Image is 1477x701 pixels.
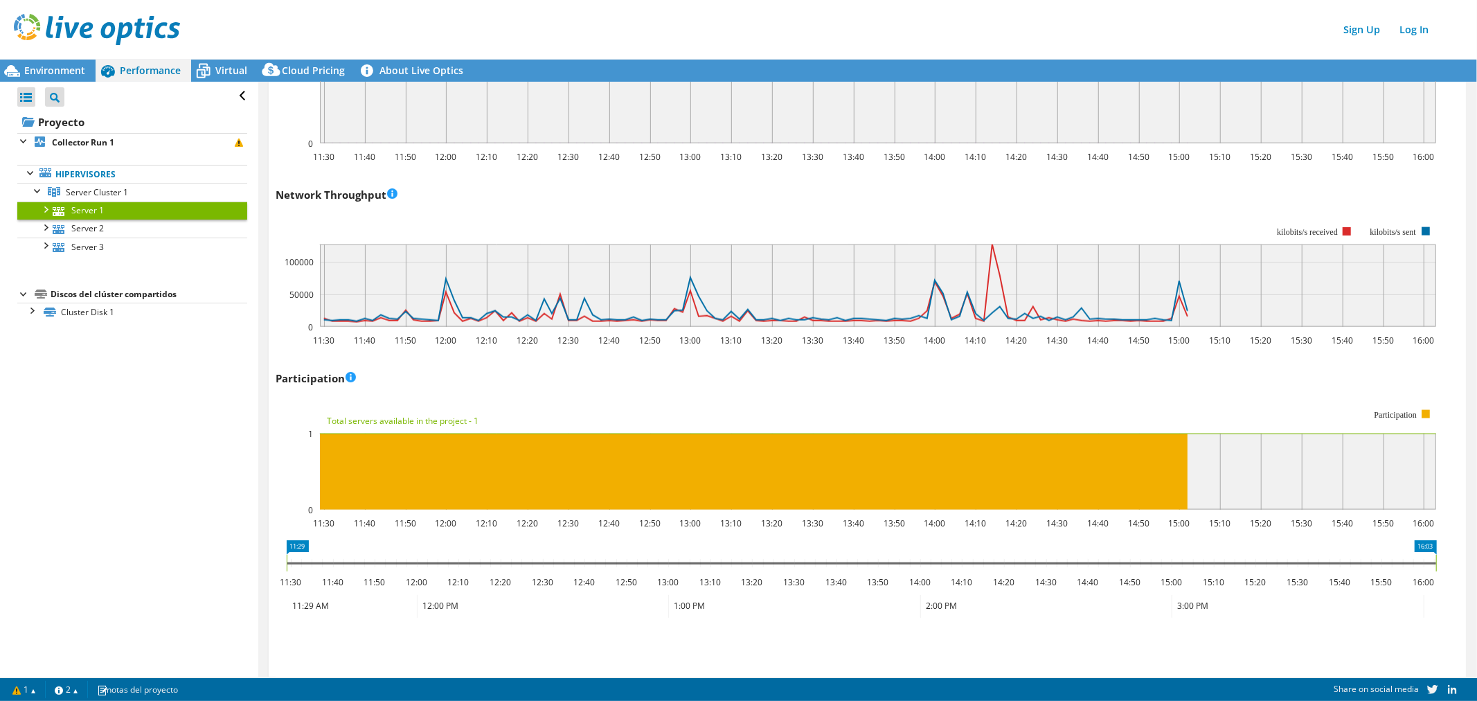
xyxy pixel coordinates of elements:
a: 2 [45,681,88,698]
text: 1 [308,428,313,440]
text: 11:50 [395,517,417,529]
a: Proyecto [17,111,247,133]
text: 12:50 [616,576,638,588]
text: Participation [1375,410,1417,420]
text: kilobits/s received [1278,227,1339,237]
text: 14:50 [1120,576,1141,588]
text: 12:40 [599,335,620,346]
text: 13:40 [826,576,848,588]
text: 15:30 [1291,517,1313,529]
text: Total servers available in the project - 1 [327,415,478,427]
text: 15:30 [1287,576,1309,588]
text: 15:00 [1161,576,1183,588]
a: Server Cluster 1 [17,183,247,201]
a: Sign Up [1336,19,1387,39]
text: 15:10 [1210,151,1231,163]
text: 14:40 [1088,151,1109,163]
text: 13:20 [762,151,783,163]
text: 14:00 [924,517,946,529]
div: Discos del clúster compartidos [51,286,247,303]
text: 13:00 [680,151,701,163]
a: 1 [3,681,46,698]
text: 16:00 [1413,517,1435,529]
text: 13:20 [742,576,763,588]
text: 0 [308,321,313,333]
span: Environment [24,64,85,77]
text: 14:30 [1047,335,1068,346]
span: Cloud Pricing [282,64,345,77]
text: 13:30 [784,576,805,588]
text: 13:30 [803,517,824,529]
text: 15:00 [1169,335,1190,346]
text: 14:00 [910,576,931,588]
text: 11:30 [314,517,335,529]
text: 15:30 [1291,151,1313,163]
text: 12:00 [436,335,457,346]
text: 12:00 [436,151,457,163]
text: 12:20 [517,335,539,346]
text: 16:00 [1413,151,1435,163]
text: 12:30 [532,576,554,588]
a: About Live Optics [355,60,474,82]
text: 13:10 [721,335,742,346]
text: 11:40 [355,517,376,529]
text: 15:00 [1169,151,1190,163]
h3: Network Throughput [276,187,397,202]
text: 15:50 [1371,576,1393,588]
h3: Participation [276,371,356,386]
text: 14:20 [1006,151,1028,163]
text: 14:40 [1088,335,1109,346]
a: Hipervisores [17,165,247,183]
text: 12:40 [574,576,596,588]
text: 0 [308,504,313,516]
text: 12:50 [640,151,661,163]
text: 11:40 [355,335,376,346]
text: 12:20 [517,151,539,163]
text: 12:50 [640,517,661,529]
text: 14:00 [924,335,946,346]
b: Collector Run 1 [52,136,114,148]
text: 15:10 [1203,576,1225,588]
text: kilobits/s sent [1370,227,1417,237]
text: 12:10 [476,335,498,346]
a: Server 1 [17,202,247,220]
text: 15:20 [1251,151,1272,163]
text: 100000 [285,256,314,268]
text: 14:50 [1129,335,1150,346]
text: 14:10 [965,517,987,529]
text: 12:10 [476,517,498,529]
text: 13:50 [868,576,889,588]
text: 15:30 [1291,335,1313,346]
text: 12:20 [517,517,539,529]
text: 15:20 [1245,576,1266,588]
text: 13:40 [843,335,865,346]
text: 12:40 [599,517,620,529]
text: 13:10 [721,151,742,163]
text: 14:20 [1006,517,1028,529]
text: 13:20 [762,517,783,529]
a: notas del proyecto [87,681,188,698]
text: 14:30 [1047,151,1068,163]
text: 11:30 [314,335,335,346]
text: 14:20 [1006,335,1028,346]
text: 13:50 [884,517,906,529]
a: Log In [1393,19,1435,39]
text: 15:10 [1210,517,1231,529]
span: Share on social media [1334,683,1419,695]
text: 13:50 [884,151,906,163]
text: 12:10 [448,576,469,588]
text: 0 [308,138,313,150]
text: 12:30 [558,151,580,163]
span: Server Cluster 1 [66,186,128,198]
a: Cluster Disk 1 [17,303,247,321]
text: 14:20 [994,576,1015,588]
text: 11:40 [323,576,344,588]
text: 12:00 [436,517,457,529]
text: 13:20 [762,335,783,346]
text: 15:50 [1373,335,1395,346]
text: 11:50 [395,151,417,163]
a: Server 2 [17,220,247,238]
text: 12:30 [558,335,580,346]
text: 15:50 [1373,151,1395,163]
text: 14:30 [1047,517,1068,529]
